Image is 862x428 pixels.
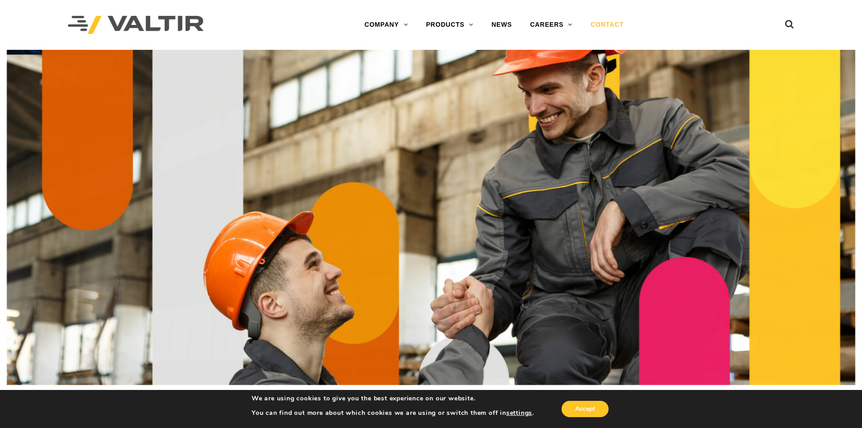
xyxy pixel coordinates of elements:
[252,409,534,417] p: You can find out more about which cookies we are using or switch them off in .
[417,16,482,34] a: PRODUCTS
[581,16,633,34] a: CONTACT
[68,16,204,34] img: Valtir
[7,50,855,385] img: Contact_1
[355,16,417,34] a: COMPANY
[252,394,534,403] p: We are using cookies to give you the best experience on our website.
[562,401,609,417] button: Accept
[506,409,532,417] button: settings
[482,16,521,34] a: NEWS
[521,16,581,34] a: CAREERS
